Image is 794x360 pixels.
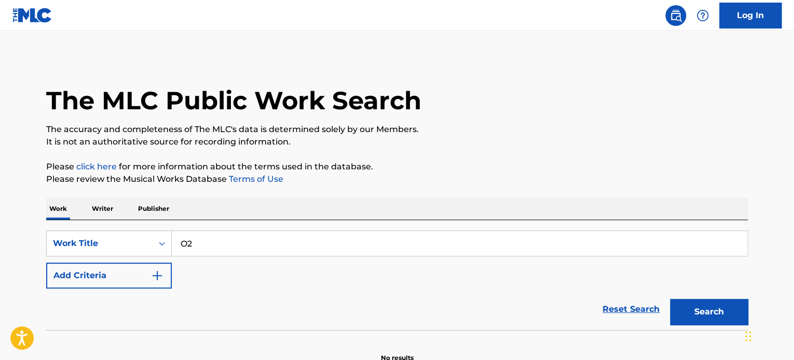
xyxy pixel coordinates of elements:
button: Search [670,299,748,325]
div: Work Title [53,237,146,250]
p: Please review the Musical Works Database [46,173,748,185]
p: Publisher [135,198,172,220]
p: The accuracy and completeness of The MLC's data is determined solely by our Members. [46,123,748,136]
form: Search Form [46,231,748,330]
h1: The MLC Public Work Search [46,85,421,116]
img: help [696,9,709,22]
p: Please for more information about the terms used in the database. [46,161,748,173]
a: Reset Search [597,298,665,321]
img: 9d2ae6d4665cec9f34b9.svg [151,269,163,282]
a: Public Search [665,5,686,26]
a: Terms of Use [227,174,283,184]
p: It is not an authoritative source for recording information. [46,136,748,148]
a: click here [76,162,117,171]
a: Log In [719,3,782,28]
img: search [669,9,682,22]
div: Help [692,5,713,26]
img: MLC Logo [12,8,52,23]
iframe: Chat Widget [742,310,794,360]
div: Drag [745,321,751,352]
p: Writer [89,198,116,220]
button: Add Criteria [46,263,172,289]
p: Work [46,198,70,220]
